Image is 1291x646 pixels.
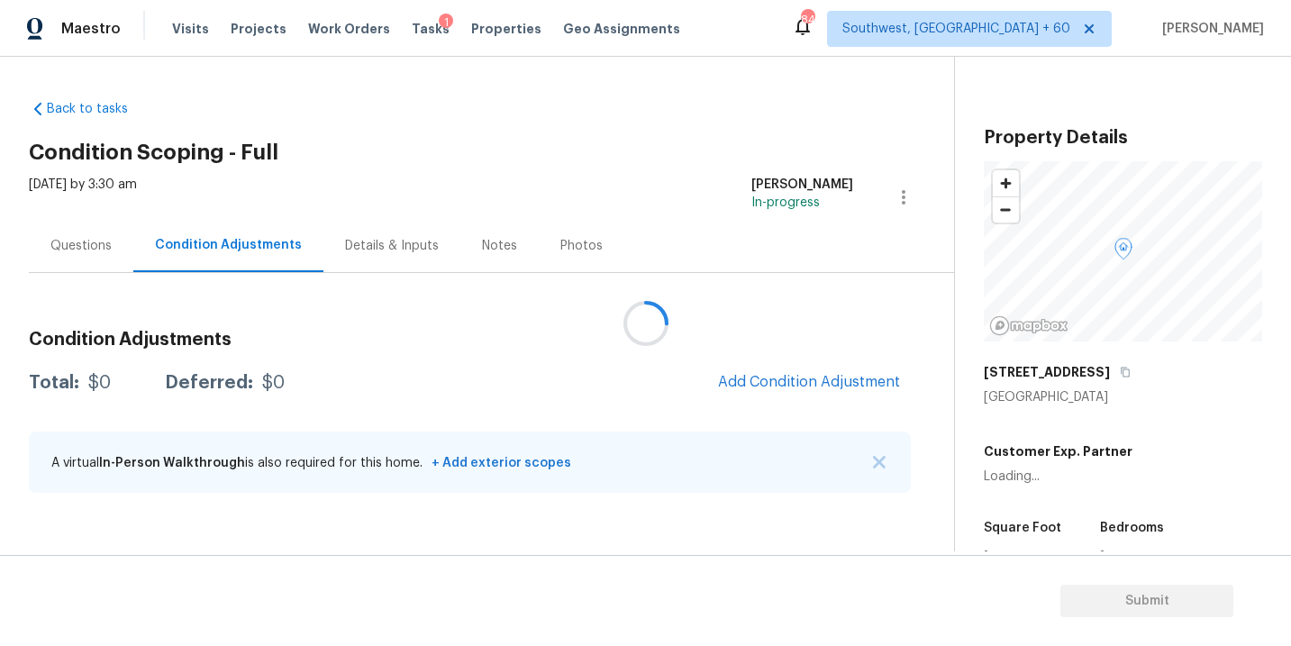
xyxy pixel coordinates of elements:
[984,522,1061,534] h5: Square Foot
[1114,238,1132,266] div: Map marker
[1117,364,1133,380] button: Copy Address
[801,11,814,29] div: 848
[984,161,1262,341] canvas: Map
[1100,545,1105,558] span: -
[1100,522,1164,534] h5: Bedrooms
[984,470,1040,483] span: Loading...
[993,170,1019,196] button: Zoom in
[984,545,988,558] span: -
[984,388,1262,406] div: [GEOGRAPHIC_DATA]
[993,196,1019,223] button: Zoom out
[984,363,1110,381] h5: [STREET_ADDRESS]
[993,197,1019,223] span: Zoom out
[984,442,1132,460] h5: Customer Exp. Partner
[984,129,1262,147] h3: Property Details
[439,14,453,32] div: 1
[989,315,1068,336] a: Mapbox homepage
